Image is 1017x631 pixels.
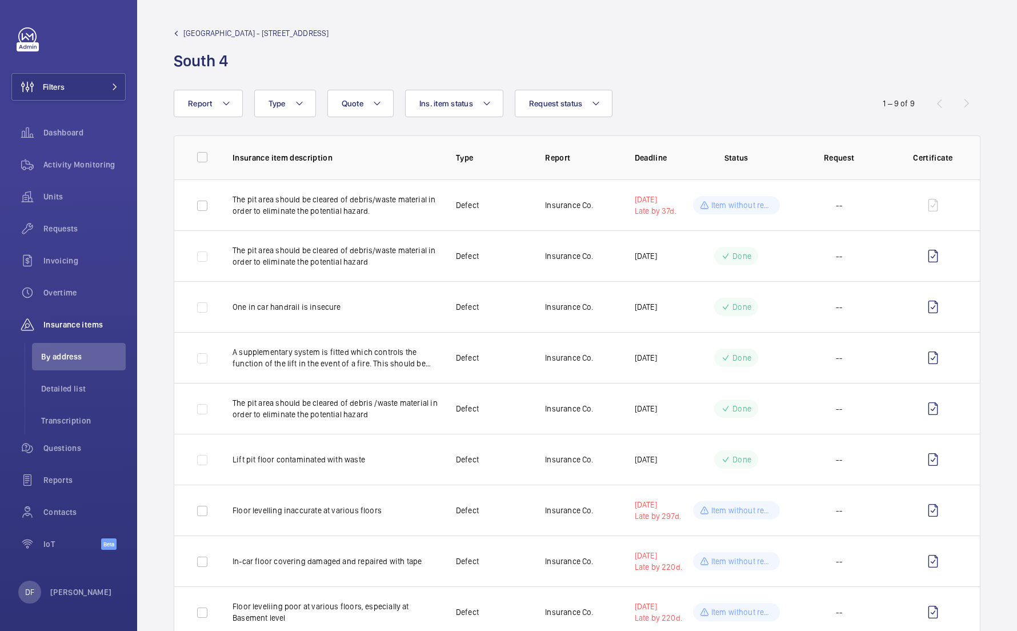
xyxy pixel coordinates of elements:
span: Beta [101,538,117,550]
p: Defect [456,352,479,364]
p: Defect [456,505,479,516]
span: -- [836,199,842,211]
p: Lift pit floor contaminated with waste [233,454,438,465]
span: -- [836,352,842,364]
span: Quote [342,99,363,108]
span: Overtime [43,287,126,298]
span: By address [41,351,126,362]
p: Floor leveliing poor at various floors, especially at Basement level [233,601,438,624]
span: -- [836,454,842,465]
p: [DATE] [635,403,657,414]
p: Defect [456,556,479,567]
p: Insurance Co. [545,199,593,211]
h1: South 4 [174,50,329,71]
span: Units [43,191,126,202]
p: Done [732,250,751,262]
span: -- [836,505,842,516]
span: Questions [43,442,126,454]
span: Activity Monitoring [43,159,126,170]
p: The pit area should be cleared of debris/waste material in order to eliminate the potential hazard [233,245,438,267]
p: [DATE] [635,194,676,205]
p: [DATE] [635,352,657,364]
p: Insurance Co. [545,505,593,516]
p: Done [732,301,751,313]
span: Request status [529,99,583,108]
p: Insurance Co. [545,606,593,618]
p: [DATE] [635,601,682,612]
p: [DATE] [635,454,657,465]
p: Item without request [711,199,773,211]
div: Late by 220d. [635,612,682,624]
span: -- [836,403,842,414]
p: Defect [456,606,479,618]
p: Item without request [711,556,773,567]
p: Deadline [635,152,685,163]
span: Type [269,99,286,108]
button: Ins. item status [405,90,503,117]
p: Report [545,152,616,163]
p: Defect [456,301,479,313]
span: -- [836,250,842,262]
span: Insurance items [43,319,126,330]
p: Floor levelling inaccurate at various floors [233,505,438,516]
span: Filters [43,81,65,93]
span: Dashboard [43,127,126,138]
p: Insurance Co. [545,403,593,414]
span: -- [836,301,842,313]
p: Done [732,454,751,465]
p: Insurance Co. [545,556,593,567]
p: [DATE] [635,550,682,561]
p: DF [25,586,34,598]
span: Reports [43,474,126,486]
p: [DATE] [635,301,657,313]
p: Done [732,403,751,414]
span: Contacts [43,506,126,518]
p: The pit area should be cleared of debris /waste material in order to eliminate the potential hazard [233,397,438,420]
button: Type [254,90,316,117]
p: Status [693,152,780,163]
p: Request [796,152,883,163]
button: Filters [11,73,126,101]
p: Defect [456,454,479,465]
p: Insurance Co. [545,250,593,262]
p: A supplementary system is fitted which controls the function of the lift in the event of a fire. ... [233,346,438,369]
button: Request status [515,90,613,117]
span: [GEOGRAPHIC_DATA] - [STREET_ADDRESS] [183,27,329,39]
p: [DATE] [635,250,657,262]
span: Requests [43,223,126,234]
div: Late by 297d. [635,510,681,522]
button: Quote [327,90,394,117]
span: Ins. item status [419,99,473,108]
span: Transcription [41,415,126,426]
button: Report [174,90,243,117]
p: Defect [456,403,479,414]
p: Insurance Co. [545,352,593,364]
p: Done [732,352,751,364]
p: Insurance Co. [545,454,593,465]
div: 1 – 9 of 9 [883,98,915,109]
p: Item without request [711,606,773,618]
span: IoT [43,538,101,550]
span: Detailed list [41,383,126,394]
p: Insurance item description [233,152,438,163]
p: The pit area should be cleared of debris/waste material in order to eliminate the potential hazard. [233,194,438,217]
p: Type [456,152,527,163]
span: Invoicing [43,255,126,266]
p: In-car floor covering damaged and repaired with tape [233,556,438,567]
span: Report [188,99,213,108]
span: -- [836,556,842,567]
div: Late by 220d. [635,561,682,573]
p: Certificate [909,152,957,163]
p: Defect [456,250,479,262]
p: [PERSON_NAME] [50,586,112,598]
span: -- [836,606,842,618]
p: Insurance Co. [545,301,593,313]
p: Item without request [711,505,773,516]
p: [DATE] [635,499,681,510]
p: One in car handrail is insecure [233,301,438,313]
div: Late by 37d. [635,205,676,217]
p: Defect [456,199,479,211]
